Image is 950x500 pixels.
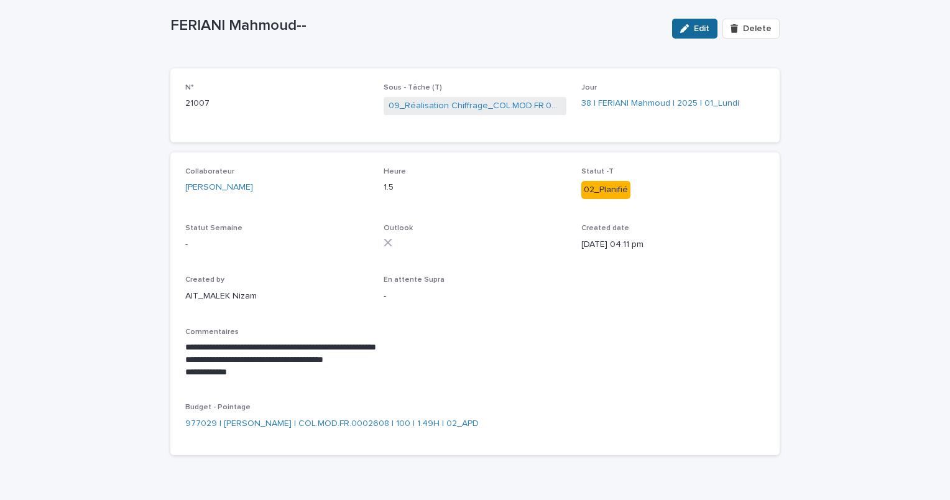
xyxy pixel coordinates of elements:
span: Delete [743,24,772,33]
div: 02_Planifié [581,181,630,199]
span: N° [185,84,194,91]
span: Budget - Pointage [185,404,251,411]
p: - [384,290,567,303]
button: Delete [722,19,780,39]
span: Statut -T [581,168,614,175]
span: Outlook [384,225,413,232]
p: - [185,238,369,251]
a: 977029 | [PERSON_NAME] | COL.MOD.FR.0002608 | 100 | 1.49H | 02_APD [185,417,479,430]
p: 21007 [185,97,369,110]
span: En attente Supra [384,276,445,284]
a: 38 | FERIANI Mahmoud | 2025 | 01_Lundi [581,97,739,110]
span: Heure [384,168,406,175]
span: Created by [185,276,224,284]
a: [PERSON_NAME] [185,181,253,194]
button: Edit [672,19,717,39]
p: FERIANI Mahmoud-- [170,17,662,35]
p: AIT_MALEK Nizam [185,290,369,303]
span: Commentaires [185,328,239,336]
span: Collaborateur [185,168,234,175]
span: Edit [694,24,709,33]
p: 1.5 [384,181,567,194]
span: Jour [581,84,597,91]
span: Statut Semaine [185,225,242,232]
a: 09_Réalisation Chiffrage_COL.MOD.FR.0002608 [389,100,562,113]
span: Sous - Tâche (T) [384,84,442,91]
span: Created date [581,225,629,232]
p: [DATE] 04:11 pm [581,238,765,251]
